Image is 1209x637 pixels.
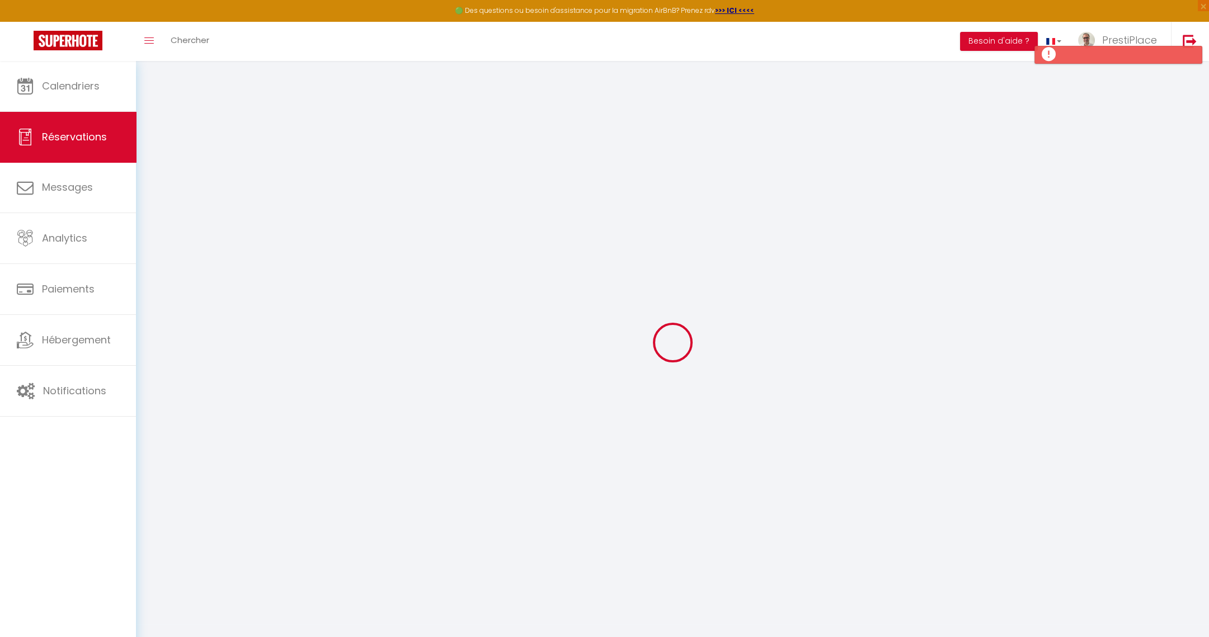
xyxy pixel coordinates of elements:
span: Chercher [171,34,209,46]
span: Paiements [42,282,95,296]
button: Besoin d'aide ? [960,32,1038,51]
span: Messages [42,180,93,194]
img: logout [1183,34,1197,48]
span: Réservations [42,130,107,144]
span: PrestiPlace [1102,33,1157,47]
span: Calendriers [42,79,100,93]
img: Super Booking [34,31,102,50]
a: ... PrestiPlace [1070,22,1171,61]
a: >>> ICI <<<< [715,6,754,15]
a: Chercher [162,22,218,61]
span: Hébergement [42,333,111,347]
img: ... [1078,32,1095,49]
span: Analytics [42,231,87,245]
span: Notifications [43,384,106,398]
